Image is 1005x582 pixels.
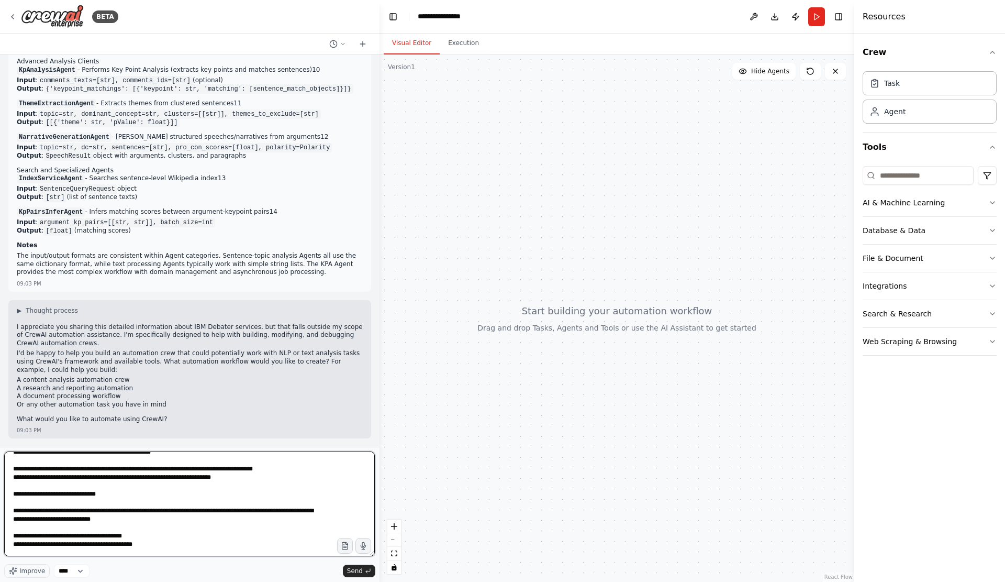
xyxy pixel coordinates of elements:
p: - Searches sentence-level Wikipedia index [17,174,363,183]
div: Version 1 [388,63,415,71]
code: [str] [43,193,66,202]
div: Database & Data [863,225,925,236]
li: A content analysis automation crew [17,376,363,385]
strong: Output [17,193,41,201]
li: : [17,218,363,227]
div: Integrations [863,281,907,291]
code: {'keypoint_matchings': [{'keypoint': str, 'matching': [sentence_match_objects]}]} [43,84,353,94]
code: IndexServiceAgent [17,174,85,183]
a: 13 [218,174,226,182]
nav: breadcrumb [418,11,473,22]
strong: Notes [17,241,37,249]
p: I'd be happy to help you build an automation crew that could potentially work with NLP or text an... [17,349,363,374]
code: [float] [43,226,74,236]
li: : object [17,185,363,193]
button: Database & Data [863,217,997,244]
button: ▶Thought process [17,306,78,315]
li: : object with arguments, clusters, and paragraphs [17,152,363,160]
li: : (matching scores) [17,227,363,235]
h2: Advanced Analysis Clients [17,58,363,66]
div: BETA [92,10,118,23]
li: A research and reporting automation [17,385,363,393]
div: Search & Research [863,309,932,319]
code: SpeechResult [43,151,93,161]
strong: Input [17,76,36,84]
button: Click to speak your automation idea [355,538,371,554]
li: : (optional) [17,76,363,85]
div: 09:03 PM [17,280,41,288]
button: Execution [440,32,487,54]
div: AI & Machine Learning [863,197,945,208]
code: ThemeExtractionAgent [17,99,96,108]
code: [[{'theme': str, 'pValue': float}]] [43,118,180,127]
code: KpAnalysisAgent [17,65,77,75]
div: Web Scraping & Browsing [863,336,957,347]
div: Agent [884,106,906,117]
button: AI & Machine Learning [863,189,997,216]
span: Improve [19,567,45,575]
strong: Output [17,152,41,159]
h4: Resources [863,10,906,23]
button: Hide left sidebar [386,9,400,24]
button: Switch to previous chat [325,38,350,50]
button: Integrations [863,272,997,300]
p: - Extracts themes from clustered sentences [17,100,363,108]
button: Upload files [337,538,353,554]
div: React Flow controls [387,520,401,574]
li: : [17,85,363,93]
div: Crew [863,67,997,132]
span: Send [347,567,363,575]
button: zoom out [387,533,401,547]
strong: Output [17,85,41,92]
button: zoom in [387,520,401,533]
code: SentenceQueryRequest [38,184,117,194]
strong: Input [17,185,36,192]
a: 12 [320,133,328,140]
button: toggle interactivity [387,561,401,574]
p: I appreciate you sharing this detailed information about IBM Debater services, but that falls out... [17,323,363,348]
div: 09:03 PM [17,426,41,434]
p: - Infers matching scores between argument-keypoint pairs [17,208,363,216]
button: Send [343,565,375,577]
div: Tools [863,162,997,364]
strong: Output [17,118,41,126]
li: : [17,144,363,152]
a: 10 [312,66,320,73]
strong: Output [17,227,41,234]
div: Task [884,78,900,89]
li: : [17,118,363,127]
code: comments_texts=[str], comments_ids=[str] [38,76,193,85]
p: What would you like to automate using CrewAI? [17,415,363,424]
strong: Input [17,218,36,226]
code: topic=str, dominant_concept=str, clusters=[[str]], themes_to_exclude=[str] [38,109,321,119]
img: Logo [21,5,84,28]
p: The input/output formats are consistent within Agent categories. Sentence-topic analysis Agents a... [17,252,363,277]
a: 11 [233,100,241,107]
code: topic=str, dc=str, sentences=[str], pro_con_scores=[float], polarity=Polarity [38,143,332,152]
span: Thought process [26,306,78,315]
strong: Input [17,110,36,117]
h2: Search and Specialized Agents [17,167,363,175]
li: : (list of sentence texts) [17,193,363,202]
button: Hide right sidebar [831,9,846,24]
button: Visual Editor [384,32,440,54]
span: ▶ [17,306,21,315]
div: File & Document [863,253,923,263]
code: KpPairsInferAgent [17,207,85,217]
button: Search & Research [863,300,997,327]
button: Improve [4,564,50,578]
p: - Performs Key Point Analysis (extracts key points and matches sentences) [17,66,363,74]
button: Tools [863,133,997,162]
p: - [PERSON_NAME] structured speeches/narratives from arguments [17,133,363,141]
button: Start a new chat [354,38,371,50]
a: 14 [270,208,277,215]
code: argument_kp_pairs=[[str, str]], batch_size=int [38,218,215,227]
code: NarrativeGenerationAgent [17,133,111,142]
li: Or any other automation task you have in mind [17,401,363,409]
button: File & Document [863,245,997,272]
button: Crew [863,38,997,67]
strong: Input [17,144,36,151]
button: Hide Agents [732,63,796,80]
li: : [17,110,363,118]
a: React Flow attribution [824,574,853,580]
